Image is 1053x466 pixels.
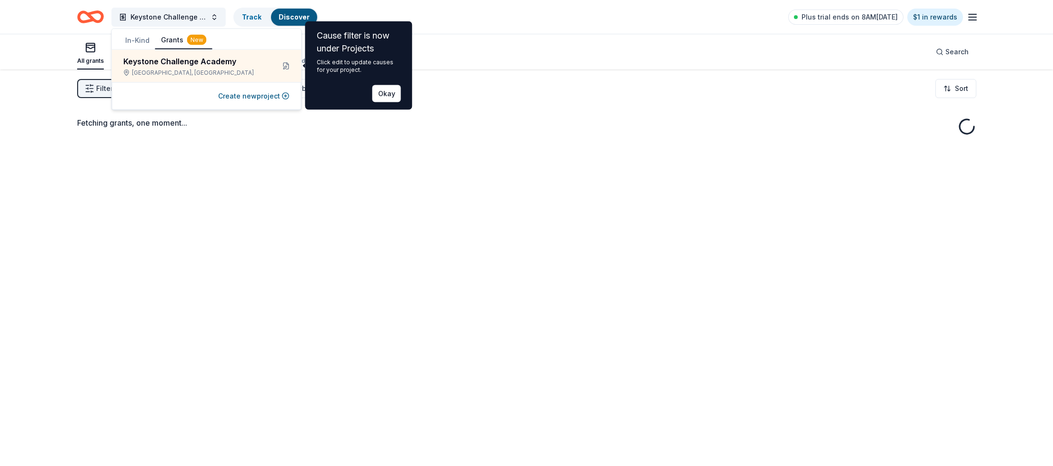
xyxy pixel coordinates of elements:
[77,79,120,98] button: Filter1
[372,85,401,102] button: Okay
[788,10,903,25] a: Plus trial ends on 8AM[DATE]
[907,9,963,26] a: $1 in rewards
[279,13,310,21] a: Discover
[317,29,401,55] div: Cause filter is now under Projects
[187,35,207,45] div: New
[233,8,318,27] button: TrackDiscover
[123,69,267,77] div: [GEOGRAPHIC_DATA], [GEOGRAPHIC_DATA]
[77,57,104,65] div: All grants
[317,59,401,74] div: Click edit to update causes for your project.
[802,11,898,23] span: Plus trial ends on 8AM[DATE]
[77,6,104,28] a: Home
[945,46,969,58] span: Search
[130,11,207,23] span: Keystone Challenge Academy
[935,79,976,98] button: Sort
[123,56,267,67] div: Keystone Challenge Academy
[955,83,968,94] span: Sort
[242,13,261,21] a: Track
[111,8,226,27] button: Keystone Challenge Academy
[77,38,104,69] button: All grants
[96,83,113,94] span: Filter
[120,32,155,49] button: In-Kind
[77,117,976,129] div: Fetching grants, one moment...
[218,90,290,102] button: Create newproject
[928,42,976,61] button: Search
[155,31,212,50] button: Grants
